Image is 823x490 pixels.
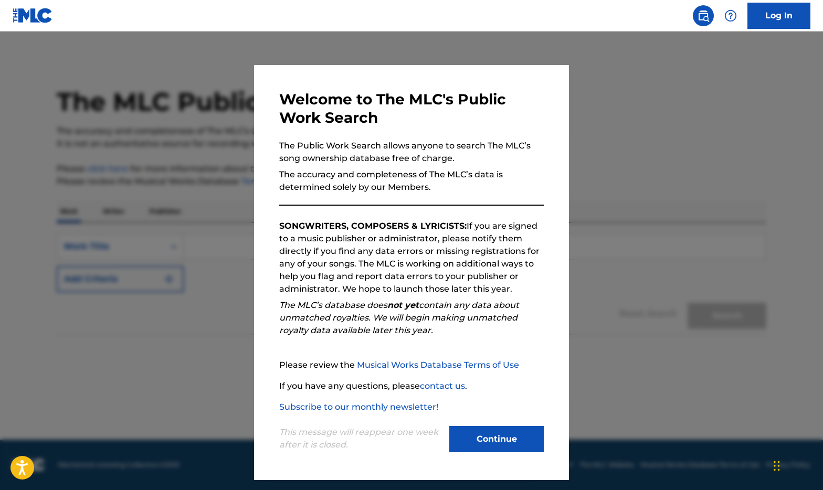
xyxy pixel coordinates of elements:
iframe: Chat Widget [771,440,823,490]
p: This message will reappear one week after it is closed. [279,426,443,451]
p: Please review the [279,359,544,371]
p: The Public Work Search allows anyone to search The MLC’s song ownership database free of charge. [279,140,544,165]
div: Help [720,5,741,26]
p: If you are signed to a music publisher or administrator, please notify them directly if you find ... [279,220,544,295]
div: Drag [774,450,780,482]
p: The accuracy and completeness of The MLC’s data is determined solely by our Members. [279,168,544,194]
img: help [724,9,737,22]
h3: Welcome to The MLC's Public Work Search [279,90,544,127]
img: search [697,9,710,22]
p: If you have any questions, please . [279,380,544,392]
button: Continue [449,426,544,452]
a: contact us [420,381,465,391]
img: MLC Logo [13,8,53,23]
em: The MLC’s database does contain any data about unmatched royalties. We will begin making unmatche... [279,300,519,335]
a: Subscribe to our monthly newsletter! [279,402,438,412]
a: Log In [747,3,810,29]
a: Public Search [693,5,714,26]
a: Musical Works Database Terms of Use [357,360,519,370]
strong: SONGWRITERS, COMPOSERS & LYRICISTS: [279,221,467,231]
strong: not yet [387,300,419,310]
